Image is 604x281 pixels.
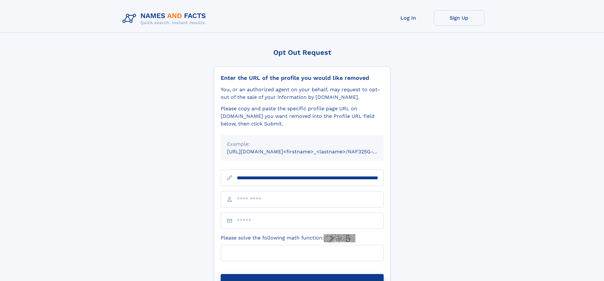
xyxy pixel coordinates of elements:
[227,149,396,155] small: [URL][DOMAIN_NAME]<firstname>_<lastname>/NAF325G-xxxxxxxx
[221,74,384,81] div: Enter the URL of the profile you would like removed
[221,234,355,242] label: Please solve the following math function:
[214,48,390,56] div: Opt Out Request
[383,10,434,26] a: Log In
[120,10,211,27] img: Logo Names and Facts
[434,10,484,26] a: Sign Up
[227,140,377,148] div: Example:
[221,86,384,101] div: You, or an authorized agent on your behalf, may request to opt-out of the sale of your informatio...
[221,105,384,128] div: Please copy and paste the specific profile page URL on [DOMAIN_NAME] you want removed into the Pr...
